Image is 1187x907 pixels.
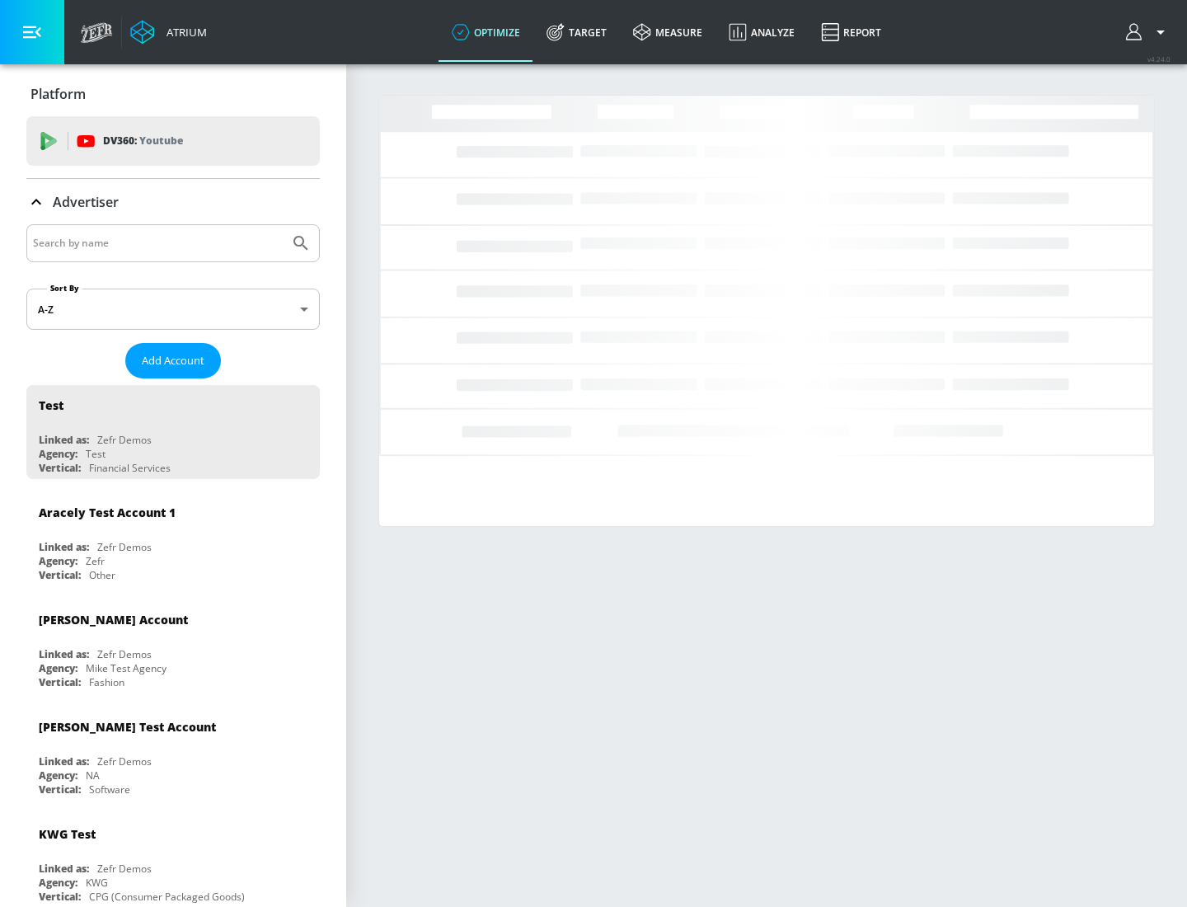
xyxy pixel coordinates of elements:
[53,193,119,211] p: Advertiser
[439,2,533,62] a: optimize
[130,20,207,45] a: Atrium
[30,85,86,103] p: Platform
[89,782,130,797] div: Software
[89,461,171,475] div: Financial Services
[39,826,96,842] div: KWG Test
[39,661,77,675] div: Agency:
[533,2,620,62] a: Target
[39,647,89,661] div: Linked as:
[39,447,77,461] div: Agency:
[26,385,320,479] div: TestLinked as:Zefr DemosAgency:TestVertical:Financial Services
[139,132,183,149] p: Youtube
[39,876,77,890] div: Agency:
[39,612,188,627] div: [PERSON_NAME] Account
[26,707,320,801] div: [PERSON_NAME] Test AccountLinked as:Zefr DemosAgency:NAVertical:Software
[97,862,152,876] div: Zefr Demos
[1147,54,1171,63] span: v 4.24.0
[103,132,183,150] p: DV360:
[47,283,82,294] label: Sort By
[39,554,77,568] div: Agency:
[26,289,320,330] div: A-Z
[39,862,89,876] div: Linked as:
[26,492,320,586] div: Aracely Test Account 1Linked as:Zefr DemosAgency:ZefrVertical:Other
[26,71,320,117] div: Platform
[39,461,81,475] div: Vertical:
[39,768,77,782] div: Agency:
[89,890,245,904] div: CPG (Consumer Packaged Goods)
[86,768,100,782] div: NA
[26,599,320,693] div: [PERSON_NAME] AccountLinked as:Zefr DemosAgency:Mike Test AgencyVertical:Fashion
[39,433,89,447] div: Linked as:
[142,351,204,370] span: Add Account
[97,754,152,768] div: Zefr Demos
[39,675,81,689] div: Vertical:
[620,2,715,62] a: measure
[39,397,63,413] div: Test
[86,447,106,461] div: Test
[715,2,808,62] a: Analyze
[39,754,89,768] div: Linked as:
[86,876,108,890] div: KWG
[39,568,81,582] div: Vertical:
[97,647,152,661] div: Zefr Demos
[808,2,894,62] a: Report
[89,568,115,582] div: Other
[86,554,105,568] div: Zefr
[33,233,283,254] input: Search by name
[125,343,221,378] button: Add Account
[97,540,152,554] div: Zefr Demos
[86,661,167,675] div: Mike Test Agency
[89,675,124,689] div: Fashion
[26,179,320,225] div: Advertiser
[39,890,81,904] div: Vertical:
[39,719,216,735] div: [PERSON_NAME] Test Account
[97,433,152,447] div: Zefr Demos
[160,25,207,40] div: Atrium
[39,782,81,797] div: Vertical:
[39,505,176,520] div: Aracely Test Account 1
[26,116,320,166] div: DV360: Youtube
[39,540,89,554] div: Linked as:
